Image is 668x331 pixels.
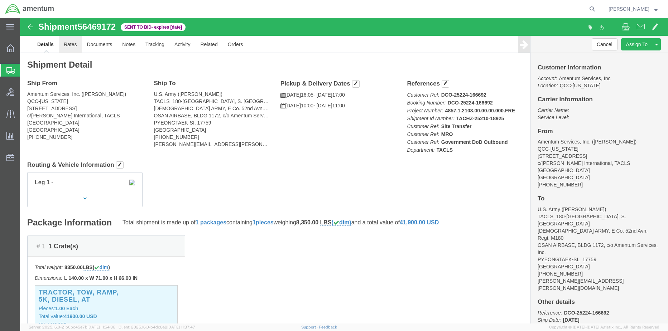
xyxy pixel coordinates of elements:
[549,324,659,330] span: Copyright © [DATE]-[DATE] Agistix Inc., All Rights Reserved
[29,325,115,329] span: Server: 2025.16.0-21b0bc45e7b
[609,5,649,13] span: Rebecca Thorstenson
[167,325,195,329] span: [DATE] 11:37:47
[319,325,337,329] a: Feedback
[5,4,54,14] img: logo
[608,5,658,13] button: [PERSON_NAME]
[301,325,319,329] a: Support
[119,325,195,329] span: Client: 2025.16.0-b4dc8a9
[87,325,115,329] span: [DATE] 11:54:36
[20,18,668,323] iframe: FS Legacy Container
